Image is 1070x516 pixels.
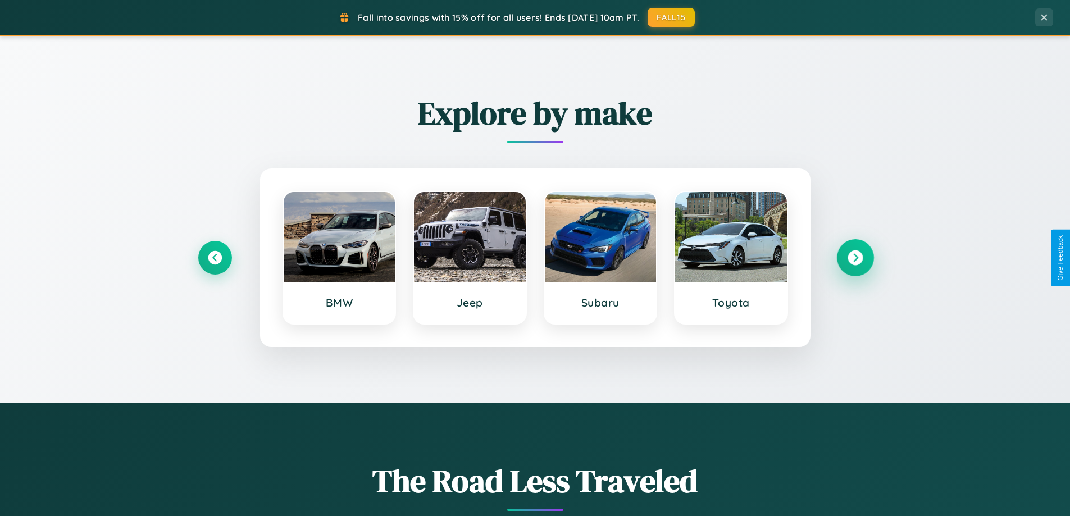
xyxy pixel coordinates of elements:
[198,459,872,503] h1: The Road Less Traveled
[425,296,514,309] h3: Jeep
[648,8,695,27] button: FALL15
[686,296,776,309] h3: Toyota
[198,92,872,135] h2: Explore by make
[358,12,639,23] span: Fall into savings with 15% off for all users! Ends [DATE] 10am PT.
[1057,235,1064,281] div: Give Feedback
[556,296,645,309] h3: Subaru
[295,296,384,309] h3: BMW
